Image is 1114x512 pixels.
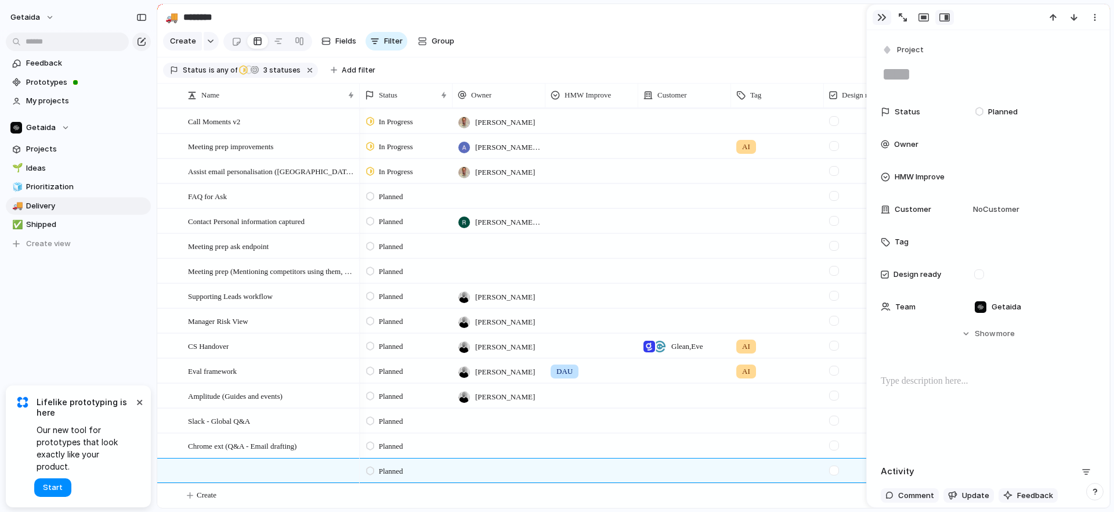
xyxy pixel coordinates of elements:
span: [PERSON_NAME] [PERSON_NAME] [475,217,540,228]
button: Project [880,42,927,59]
span: Manager Risk View [188,314,248,327]
span: Getaida [26,122,56,134]
span: Project [897,44,924,56]
span: Design ready [894,269,941,280]
span: Chrome ext (Q&A - Email drafting) [188,439,296,452]
span: Create [197,489,216,501]
span: Glean , Eve [671,341,703,352]
span: Create [170,35,196,47]
span: Status [379,89,397,101]
span: No Customer [970,204,1019,215]
button: 🚚 [10,200,22,212]
span: Lifelike prototyping is here [37,397,133,418]
span: Planned [379,466,403,477]
span: is [209,65,215,75]
span: [PERSON_NAME] [475,167,535,178]
button: Create [163,32,202,51]
a: Projects [6,140,151,158]
span: Status [183,65,207,75]
span: Amplitude (Guides and events) [188,389,283,402]
span: CS Handover [188,339,229,352]
span: Team [895,301,916,313]
span: Show [975,328,996,340]
span: [PERSON_NAME] [475,391,535,403]
span: Meeting prep ask endpoint [188,239,269,253]
span: Customer [657,89,687,101]
span: Add filter [342,65,375,75]
button: Fields [317,32,361,51]
span: Group [432,35,454,47]
span: Prioritization [26,181,147,193]
button: ✅ [10,219,22,230]
button: Getaida [6,119,151,136]
span: Planned [379,266,403,277]
span: DAU [556,366,573,377]
span: [PERSON_NAME] [475,366,535,378]
span: more [996,328,1015,340]
span: any of [215,65,237,75]
span: In Progress [379,141,413,153]
div: 🧊 [12,181,20,194]
div: 🌱 [12,161,20,175]
a: ✅Shipped [6,216,151,233]
span: HMW Improve [895,171,945,183]
span: Owner [471,89,491,101]
button: Comment [881,488,939,503]
span: Feedback [26,57,147,69]
button: 🚚 [162,8,181,27]
a: 🚚Delivery [6,197,151,215]
span: Eval framework [188,364,237,377]
button: Filter [366,32,407,51]
span: Name [201,89,219,101]
div: 🚚 [165,9,178,25]
span: Our new tool for prototypes that look exactly like your product. [37,424,133,473]
span: Planned [379,216,403,228]
button: Create view [6,235,151,253]
span: Design ready [842,89,882,101]
span: Comment [898,490,934,502]
span: Planned [988,106,1018,118]
span: HMW Improve [565,89,611,101]
div: ✅ [12,218,20,232]
a: 🌱Ideas [6,160,151,177]
span: Supporting Leads workflow [188,289,273,302]
span: Projects [26,143,147,155]
div: 🚚 [12,199,20,212]
span: [PERSON_NAME] [475,316,535,328]
span: Contact Personal information captured [188,214,305,228]
button: Group [412,32,460,51]
span: Planned [379,316,403,327]
span: AI [742,341,750,352]
span: Prototypes [26,77,147,88]
span: Tag [750,89,761,101]
span: Planned [379,341,403,352]
span: In Progress [379,116,413,128]
span: My projects [26,95,147,107]
button: Dismiss [132,395,146,409]
span: statuses [260,65,301,75]
span: getaida [10,12,40,23]
a: 🧊Prioritization [6,178,151,196]
span: Filter [384,35,403,47]
span: Planned [379,441,403,452]
span: Update [962,490,989,502]
span: Ideas [26,163,147,174]
button: getaida [5,8,60,27]
span: Meeting prep (Mentioning competitors using them, or other similar companies) [188,264,356,277]
button: Showmore [881,323,1095,344]
span: [PERSON_NAME] [475,291,535,303]
span: Customer [895,204,931,215]
span: Tag [895,236,909,248]
span: Getaida [992,301,1021,313]
span: Slack - Global Q&A [188,414,250,427]
span: Meeting prep improvements [188,139,273,153]
span: Owner [894,139,918,150]
span: AI [742,141,750,153]
span: AI [742,366,750,377]
span: Planned [379,241,403,253]
button: 🌱 [10,163,22,174]
span: Call Moments v2 [188,114,240,128]
span: [PERSON_NAME] [475,341,535,353]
